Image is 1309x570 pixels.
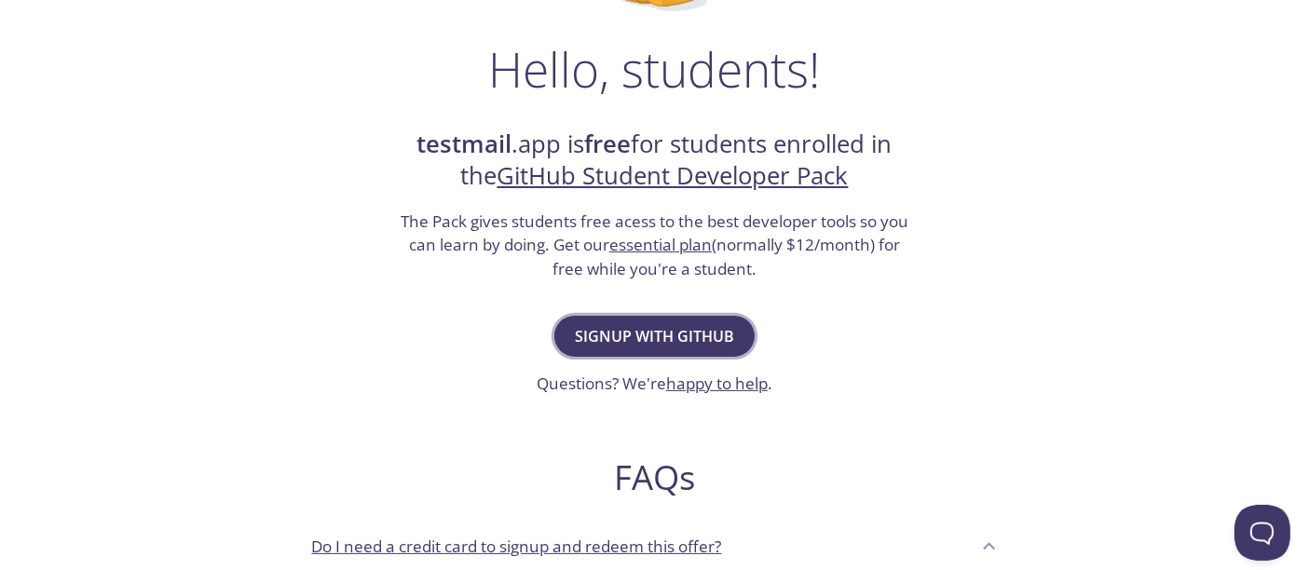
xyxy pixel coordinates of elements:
h2: .app is for students enrolled in the [399,129,911,193]
p: Do I need a credit card to signup and redeem this offer? [312,535,722,559]
iframe: Help Scout Beacon - Open [1234,505,1290,561]
strong: free [585,128,632,160]
a: happy to help [666,373,768,394]
h3: Questions? We're . [537,372,772,396]
h1: Hello, students! [489,41,821,97]
button: Signup with GitHub [554,316,755,357]
a: essential plan [609,234,712,255]
h2: FAQs [297,456,1013,498]
h3: The Pack gives students free acess to the best developer tools so you can learn by doing. Get our... [399,210,911,281]
a: GitHub Student Developer Pack [498,159,849,192]
strong: testmail [417,128,512,160]
span: Signup with GitHub [575,323,734,349]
